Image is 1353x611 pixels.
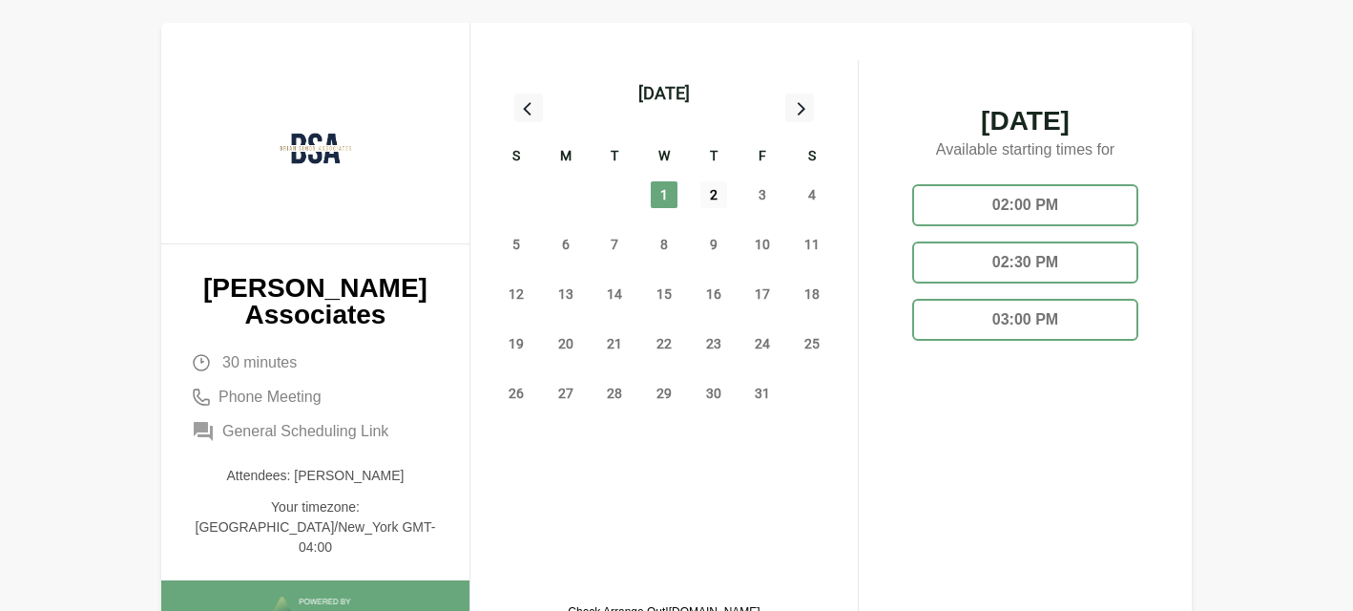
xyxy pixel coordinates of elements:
span: Thursday, October 23, 2025 [700,330,727,357]
span: [DATE] [897,108,1154,135]
span: Saturday, October 4, 2025 [799,181,825,208]
div: 02:30 PM [912,242,1138,284]
span: Tuesday, October 21, 2025 [601,330,628,357]
span: Sunday, October 5, 2025 [503,231,530,258]
span: Saturday, October 25, 2025 [799,330,825,357]
div: S [491,145,541,170]
span: Saturday, October 11, 2025 [799,231,825,258]
p: Attendees: [PERSON_NAME] [192,466,439,486]
div: F [739,145,788,170]
span: Friday, October 31, 2025 [749,380,776,407]
span: Thursday, October 2, 2025 [700,181,727,208]
div: 02:00 PM [912,184,1138,226]
div: 03:00 PM [912,299,1138,341]
div: W [639,145,689,170]
span: Friday, October 3, 2025 [749,181,776,208]
span: Tuesday, October 14, 2025 [601,281,628,307]
span: Thursday, October 16, 2025 [700,281,727,307]
span: Sunday, October 12, 2025 [503,281,530,307]
p: [PERSON_NAME] Associates [192,275,439,328]
span: Wednesday, October 1, 2025 [651,181,677,208]
span: Friday, October 17, 2025 [749,281,776,307]
span: General Scheduling Link [222,420,388,443]
span: Wednesday, October 29, 2025 [651,380,677,407]
span: Monday, October 27, 2025 [552,380,579,407]
span: Sunday, October 19, 2025 [503,330,530,357]
span: 30 minutes [222,351,297,374]
span: Wednesday, October 22, 2025 [651,330,677,357]
span: Saturday, October 18, 2025 [799,281,825,307]
span: Tuesday, October 7, 2025 [601,231,628,258]
span: Phone Meeting [219,386,322,409]
span: Sunday, October 26, 2025 [503,380,530,407]
span: Monday, October 6, 2025 [552,231,579,258]
div: M [541,145,591,170]
span: Thursday, October 9, 2025 [700,231,727,258]
span: Monday, October 20, 2025 [552,330,579,357]
div: T [590,145,639,170]
span: Friday, October 10, 2025 [749,231,776,258]
p: Your timezone: [GEOGRAPHIC_DATA]/New_York GMT-04:00 [192,497,439,558]
span: Friday, October 24, 2025 [749,330,776,357]
span: Wednesday, October 15, 2025 [651,281,677,307]
span: Thursday, October 30, 2025 [700,380,727,407]
span: Monday, October 13, 2025 [552,281,579,307]
span: Wednesday, October 8, 2025 [651,231,677,258]
p: Available starting times for [897,135,1154,169]
div: S [787,145,837,170]
div: T [689,145,739,170]
div: [DATE] [638,80,690,107]
span: Tuesday, October 28, 2025 [601,380,628,407]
